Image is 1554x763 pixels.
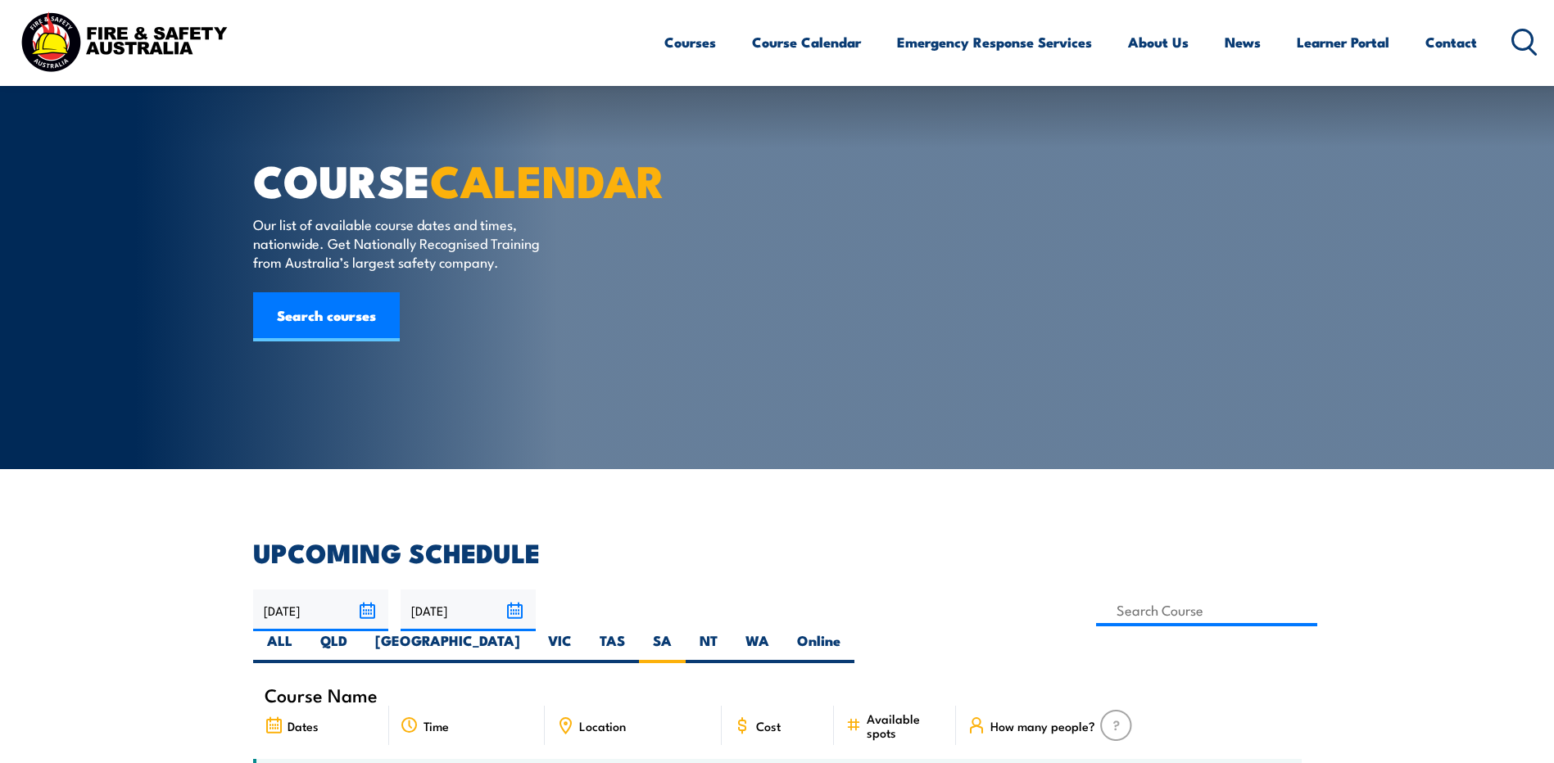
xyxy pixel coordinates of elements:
[752,20,861,64] a: Course Calendar
[288,719,319,733] span: Dates
[639,631,686,663] label: SA
[1425,20,1477,64] a: Contact
[783,631,854,663] label: Online
[253,214,552,272] p: Our list of available course dates and times, nationwide. Get Nationally Recognised Training from...
[253,292,400,341] a: Search courses
[756,719,781,733] span: Cost
[361,631,534,663] label: [GEOGRAPHIC_DATA]
[732,631,783,663] label: WA
[253,160,658,199] h1: COURSE
[424,719,449,733] span: Time
[579,719,626,733] span: Location
[867,711,945,739] span: Available spots
[664,20,716,64] a: Courses
[534,631,586,663] label: VIC
[897,20,1092,64] a: Emergency Response Services
[306,631,361,663] label: QLD
[253,589,388,631] input: From date
[1225,20,1261,64] a: News
[1297,20,1389,64] a: Learner Portal
[686,631,732,663] label: NT
[430,145,665,213] strong: CALENDAR
[253,631,306,663] label: ALL
[401,589,536,631] input: To date
[990,719,1095,733] span: How many people?
[265,688,378,702] span: Course Name
[1128,20,1189,64] a: About Us
[1096,594,1318,626] input: Search Course
[253,540,1302,563] h2: UPCOMING SCHEDULE
[586,631,639,663] label: TAS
